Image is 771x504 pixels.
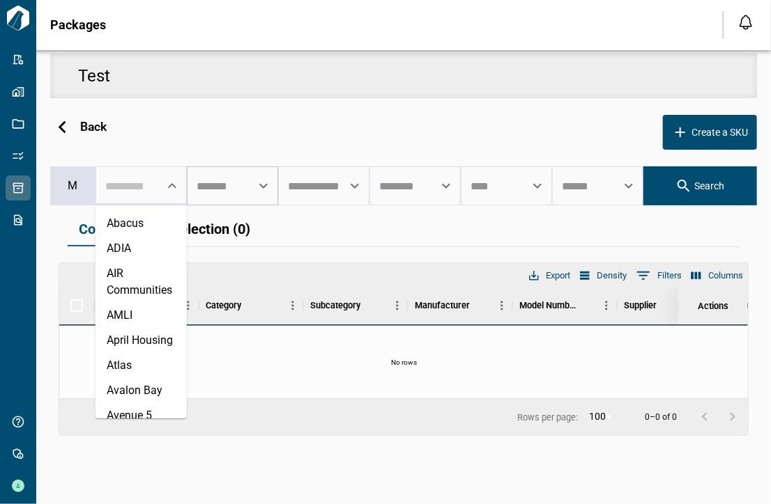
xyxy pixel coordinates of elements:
[360,296,380,315] button: Sort
[94,286,199,325] div: Image
[698,287,728,326] div: Actions
[643,166,757,205] button: Search
[583,407,623,427] div: 100
[517,413,578,422] p: Rows per page:
[645,413,677,422] p: 0–0 of 0
[657,296,676,315] button: Sort
[470,296,489,315] button: Sort
[178,295,199,316] button: Menu
[408,286,512,325] div: Manufacturer
[282,295,303,316] button: Menu
[596,295,617,316] button: Menu
[678,287,748,326] div: Actions
[96,378,187,403] li: Avalon Bay
[491,295,512,316] button: Menu
[663,115,757,150] button: Create a SKU
[96,403,187,428] li: Avenue 5
[512,286,617,325] div: Model Number
[633,265,685,287] button: Show filters
[528,176,547,196] button: Open
[519,286,577,325] div: Model Number
[96,303,187,328] li: AMLI
[68,212,160,246] button: Content (0)
[735,11,757,33] button: Open notification feed
[624,286,657,325] div: Supplier
[199,286,303,325] div: Category
[436,176,456,196] button: Open
[96,353,187,378] li: Atlas
[78,65,729,87] h5: Test
[96,211,187,236] li: Abacus
[310,286,360,325] div: Subcategory
[303,286,408,325] div: Subcategory
[692,126,748,139] span: Create a SKU
[617,286,722,325] div: Supplier
[96,236,187,261] li: ADIA
[577,296,596,315] button: Sort
[59,326,749,398] div: No rows
[619,176,639,196] button: Open
[345,176,365,196] button: Open
[96,328,187,353] li: April Housing
[160,212,261,246] button: Selection (0)
[688,267,747,285] button: Select columns
[80,119,107,134] span: Back
[526,267,574,285] button: Export
[387,295,408,316] button: Menu
[162,176,182,196] button: Close
[415,286,470,325] div: Manufacturer
[254,176,273,196] button: Open
[68,178,78,194] p: M
[206,286,241,325] div: Category
[96,261,187,303] li: AIR Communities
[577,267,630,285] button: Density
[695,180,725,192] span: Search
[68,212,261,246] div: package tabs
[50,18,106,32] span: Packages
[241,296,261,315] button: Sort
